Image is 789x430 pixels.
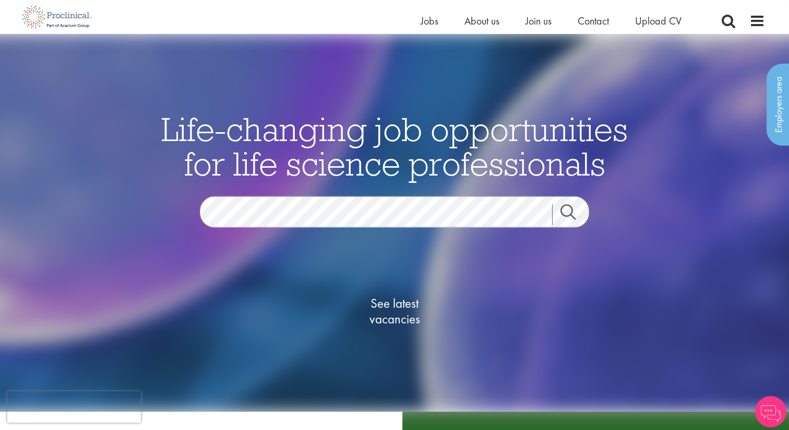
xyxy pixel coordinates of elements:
a: Join us [525,14,552,28]
a: Job search submit button [552,204,597,225]
iframe: reCAPTCHA [7,391,141,423]
span: Life-changing job opportunities for life science professionals [161,108,628,184]
a: Upload CV [635,14,682,28]
a: See latestvacancies [342,253,447,368]
a: Jobs [421,14,438,28]
img: Chatbot [755,396,786,427]
span: See latest vacancies [342,295,447,327]
a: About us [464,14,499,28]
a: Contact [578,14,609,28]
